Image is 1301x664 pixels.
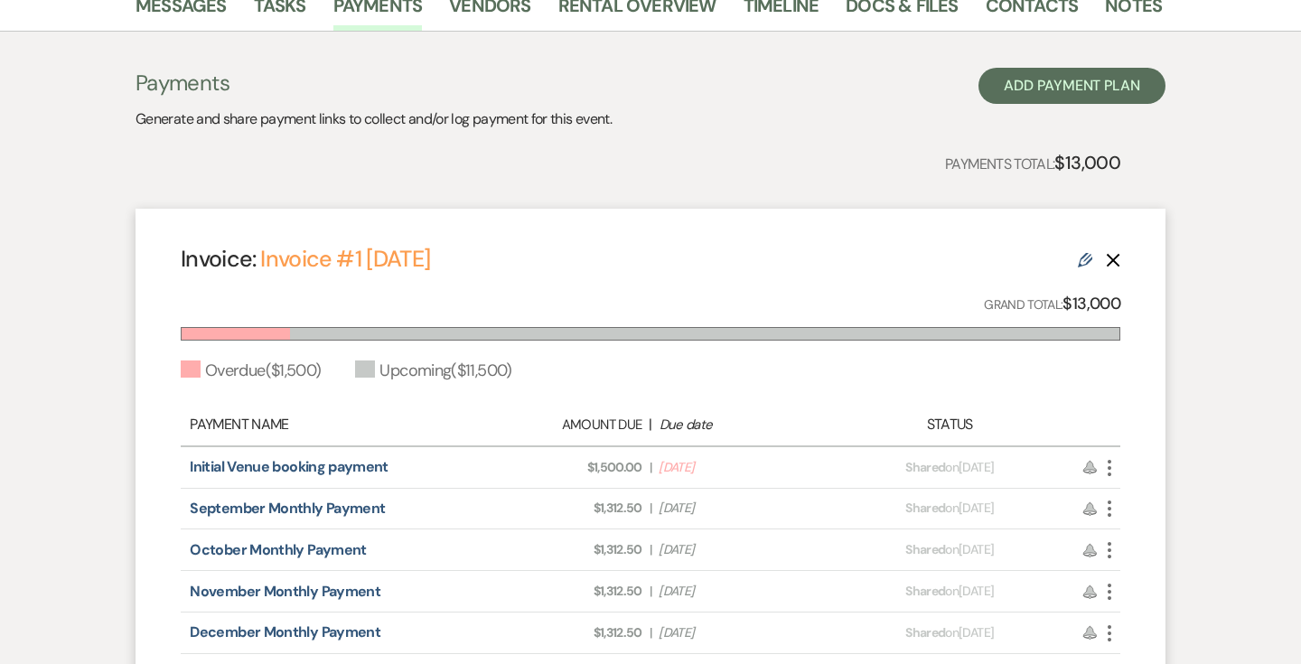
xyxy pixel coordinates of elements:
span: Shared [905,500,945,516]
span: $1,312.50 [476,623,642,642]
p: Payments Total: [945,148,1120,177]
span: $1,312.50 [476,582,642,601]
span: Shared [905,459,945,475]
span: $1,500.00 [476,458,642,477]
span: [DATE] [659,458,825,477]
span: $1,312.50 [476,540,642,559]
p: Grand Total: [984,291,1120,317]
span: $1,312.50 [476,499,642,518]
span: [DATE] [659,540,825,559]
div: on [DATE] [835,623,1065,642]
div: Payment Name [190,414,466,435]
span: [DATE] [659,499,825,518]
div: on [DATE] [835,499,1065,518]
span: | [650,458,651,477]
a: Initial Venue booking payment [190,457,388,476]
div: Amount Due [475,415,641,435]
span: Shared [905,624,945,641]
div: on [DATE] [835,582,1065,601]
h3: Payments [136,68,612,98]
a: September Monthly Payment [190,499,385,518]
a: December Monthly Payment [190,622,380,641]
a: November Monthly Payment [190,582,380,601]
strong: $13,000 [1054,151,1120,174]
h4: Invoice: [181,243,430,275]
span: | [650,623,651,642]
div: on [DATE] [835,458,1065,477]
div: | [466,414,835,435]
span: [DATE] [659,582,825,601]
span: | [650,540,651,559]
span: Shared [905,541,945,557]
button: Add Payment Plan [978,68,1165,104]
span: | [650,499,651,518]
a: October Monthly Payment [190,540,366,559]
div: Due date [660,415,826,435]
div: Upcoming ( $11,500 ) [355,359,511,383]
span: [DATE] [659,623,825,642]
strong: $13,000 [1062,293,1120,314]
div: Overdue ( $1,500 ) [181,359,321,383]
span: | [650,582,651,601]
span: Shared [905,583,945,599]
p: Generate and share payment links to collect and/or log payment for this event. [136,108,612,131]
div: on [DATE] [835,540,1065,559]
div: Status [835,414,1065,435]
a: Invoice #1 [DATE] [260,244,430,274]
